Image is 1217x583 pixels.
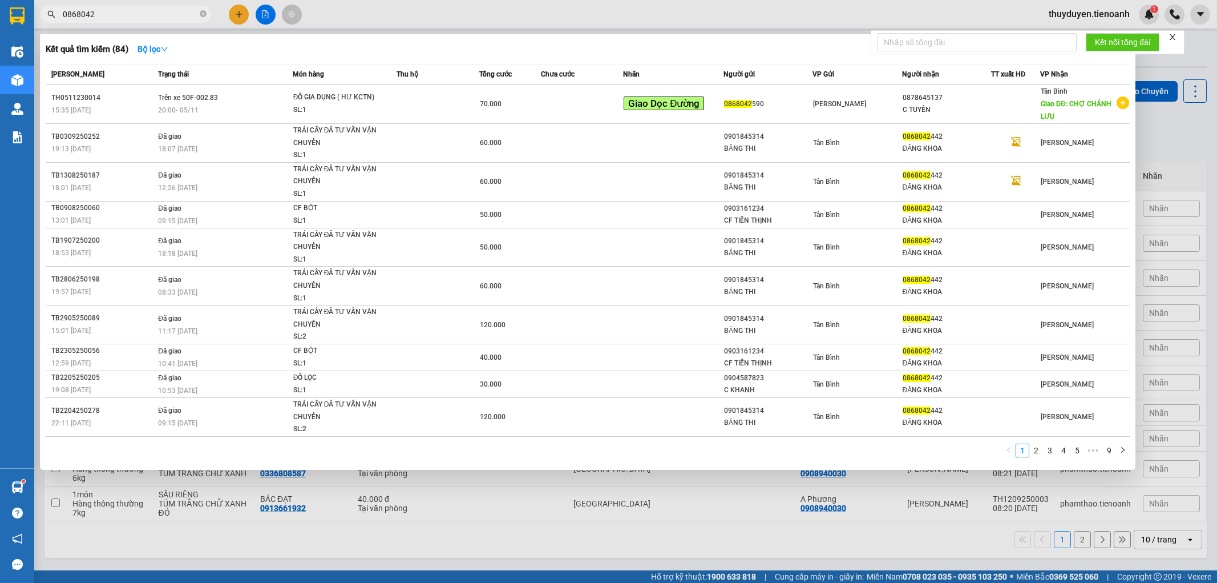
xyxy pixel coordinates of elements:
[877,33,1077,51] input: Nhập số tổng đài
[903,286,990,298] div: ĐĂNG KHOA
[724,203,812,215] div: 0903161234
[1057,444,1070,457] li: 4
[22,480,25,483] sup: 1
[1041,211,1094,219] span: [PERSON_NAME]
[724,384,812,396] div: C KHANH
[11,46,23,58] img: warehouse-icon
[293,331,379,343] div: SL: 2
[158,250,197,258] span: 18:18 [DATE]
[480,178,502,186] span: 60.000
[1044,444,1056,457] a: 3
[12,533,23,544] span: notification
[480,139,502,147] span: 60.000
[903,237,931,245] span: 0868042
[1041,321,1094,329] span: [PERSON_NAME]
[293,384,379,397] div: SL: 1
[724,131,812,143] div: 0901845314
[293,267,379,292] div: TRÁI CÂY ĐÃ TƯ VẤN VẬN CHUYỂN
[724,405,812,417] div: 0901845314
[293,423,379,436] div: SL: 2
[1116,444,1130,457] button: right
[51,345,155,357] div: TB2305250056
[813,380,840,388] span: Tân Bình
[158,419,197,427] span: 09:15 [DATE]
[1102,444,1116,457] li: 9
[1086,33,1159,51] button: Kết nối tổng đài
[1040,70,1068,78] span: VP Nhận
[158,171,181,179] span: Đã giao
[724,170,812,182] div: 0901845314
[158,315,181,323] span: Đã giao
[480,211,502,219] span: 50.000
[51,235,155,247] div: TB1907250200
[293,70,324,78] span: Món hàng
[724,286,812,298] div: BĂNG THI
[51,106,91,114] span: 15:35 [DATE]
[724,325,812,337] div: BĂNG THI
[903,374,931,382] span: 0868042
[51,359,91,367] span: 12:59 [DATE]
[158,347,181,355] span: Đã giao
[158,184,197,192] span: 12:26 [DATE]
[293,254,379,266] div: SL: 1
[1002,444,1016,457] li: Previous Page
[903,405,990,417] div: 442
[51,202,155,214] div: TB0908250060
[480,243,502,251] span: 50.000
[724,182,812,194] div: BĂNG THI
[1041,380,1094,388] span: [PERSON_NAME]
[1016,444,1029,457] a: 1
[158,327,197,335] span: 11:17 [DATE]
[903,92,990,104] div: 0878645137
[813,413,840,421] span: Tân Bình
[480,380,502,388] span: 30.000
[1041,178,1094,186] span: [PERSON_NAME]
[138,45,168,54] strong: Bộ lọc
[293,188,379,200] div: SL: 1
[160,45,168,53] span: down
[903,104,990,116] div: C TUYỀN
[158,106,199,114] span: 20:00 - 05/11
[903,131,990,143] div: 442
[397,70,418,78] span: Thu hộ
[1084,444,1102,457] span: •••
[813,211,840,219] span: Tân Bình
[1041,243,1094,251] span: [PERSON_NAME]
[293,163,379,188] div: TRÁI CÂY ĐÃ TƯ VẤN VẬN CHUYỂN
[813,100,866,108] span: [PERSON_NAME]
[813,139,840,147] span: Tân Bình
[158,360,197,368] span: 10:41 [DATE]
[1043,444,1057,457] li: 3
[903,276,931,284] span: 0868042
[200,9,207,20] span: close-circle
[541,70,575,78] span: Chưa cước
[1029,444,1043,457] li: 2
[293,215,379,227] div: SL: 1
[293,372,379,384] div: ĐỒ LỌC
[158,237,181,245] span: Đã giao
[293,345,379,357] div: CF BỘT
[812,70,834,78] span: VP Gửi
[293,357,379,370] div: SL: 1
[1057,444,1070,457] a: 4
[903,325,990,337] div: ĐĂNG KHOA
[12,508,23,518] span: question-circle
[10,7,25,25] img: logo-vxr
[1041,353,1094,361] span: [PERSON_NAME]
[1041,282,1094,290] span: [PERSON_NAME]
[293,202,379,215] div: CF BỘT
[51,92,155,104] div: TH0511230014
[293,292,379,305] div: SL: 1
[903,170,990,182] div: 442
[903,313,990,325] div: 442
[903,204,931,212] span: 0868042
[51,372,155,384] div: TB2205250205
[903,274,990,286] div: 442
[903,315,931,323] span: 0868042
[293,104,379,116] div: SL: 1
[903,345,990,357] div: 442
[813,243,840,251] span: Tân Bình
[12,559,23,570] span: message
[293,149,379,162] div: SL: 1
[158,145,197,153] span: 18:07 [DATE]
